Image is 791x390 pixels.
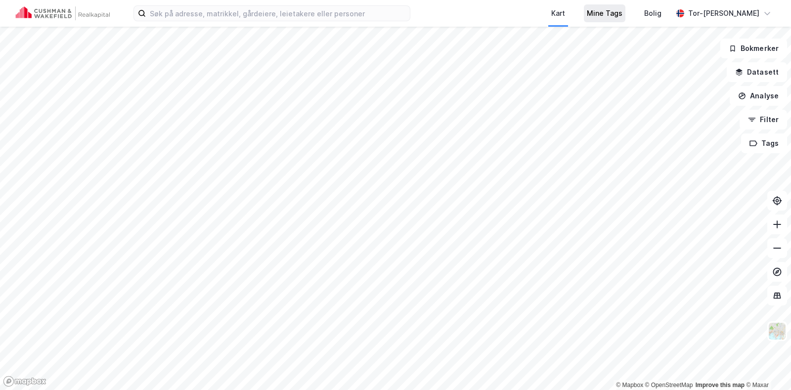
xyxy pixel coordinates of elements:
[616,382,643,389] a: Mapbox
[742,343,791,390] div: Kontrollprogram for chat
[688,7,759,19] div: Tor-[PERSON_NAME]
[146,6,410,21] input: Søk på adresse, matrikkel, gårdeiere, leietakere eller personer
[768,322,787,341] img: Z
[3,376,46,387] a: Mapbox homepage
[720,39,787,58] button: Bokmerker
[645,382,693,389] a: OpenStreetMap
[742,343,791,390] iframe: Chat Widget
[16,6,110,20] img: cushman-wakefield-realkapital-logo.202ea83816669bd177139c58696a8fa1.svg
[727,62,787,82] button: Datasett
[730,86,787,106] button: Analyse
[741,133,787,153] button: Tags
[551,7,565,19] div: Kart
[740,110,787,130] button: Filter
[644,7,661,19] div: Bolig
[587,7,622,19] div: Mine Tags
[696,382,745,389] a: Improve this map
